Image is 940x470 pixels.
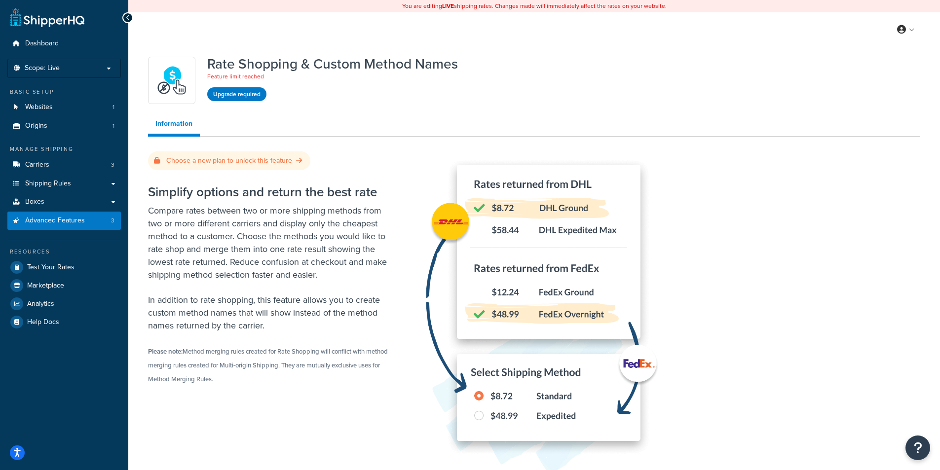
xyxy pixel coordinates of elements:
[111,161,114,169] span: 3
[7,175,121,193] a: Shipping Rules
[7,145,121,153] div: Manage Shipping
[27,318,59,326] span: Help Docs
[7,117,121,135] a: Origins1
[27,282,64,290] span: Marketplace
[905,435,930,460] button: Open Resource Center
[27,263,75,272] span: Test Your Rates
[7,277,121,294] a: Marketplace
[7,35,121,53] a: Dashboard
[7,248,121,256] div: Resources
[154,155,304,166] a: Choose a new plan to unlock this feature
[7,212,121,230] a: Advanced Features3
[7,313,121,331] a: Help Docs
[7,295,121,313] a: Analytics
[7,98,121,116] li: Websites
[25,64,60,72] span: Scope: Live
[25,180,71,188] span: Shipping Rules
[7,193,121,211] a: Boxes
[154,63,189,98] img: icon-duo-feat-rate-shopping-ecdd8bed.png
[148,347,183,356] strong: Please note:
[25,161,49,169] span: Carriers
[25,122,47,130] span: Origins
[25,217,85,225] span: Advanced Features
[148,347,388,384] small: Method merging rules created for Rate Shopping will conflict with method merging rules created fo...
[27,300,54,308] span: Analytics
[207,57,458,72] h1: Rate Shopping & Custom Method Names
[111,217,114,225] span: 3
[148,185,395,199] h2: Simplify options and return the best rate
[7,156,121,174] li: Carriers
[7,98,121,116] a: Websites1
[7,156,121,174] a: Carriers3
[25,103,53,111] span: Websites
[7,117,121,135] li: Origins
[25,39,59,48] span: Dashboard
[25,198,44,206] span: Boxes
[148,204,395,281] p: Compare rates between two or more shipping methods from two or more different carriers and displa...
[113,103,114,111] span: 1
[7,258,121,276] a: Test Your Rates
[148,293,395,332] p: In addition to rate shopping, this feature allows you to create custom method names that will sho...
[442,1,454,10] b: LIVE
[7,88,121,96] div: Basic Setup
[207,87,266,101] a: Upgrade required
[207,72,458,81] p: Feature limit reached
[113,122,114,130] span: 1
[7,212,121,230] li: Advanced Features
[148,114,200,137] a: Information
